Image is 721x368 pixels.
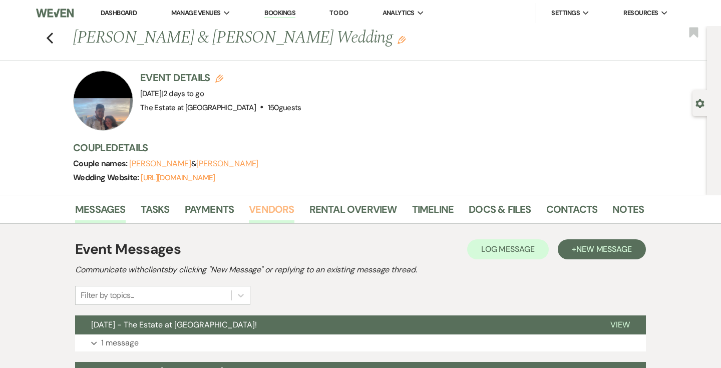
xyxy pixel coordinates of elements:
a: [URL][DOMAIN_NAME] [141,173,215,183]
h2: Communicate with clients by clicking "New Message" or replying to an existing message thread. [75,264,646,276]
span: [DATE] [140,89,204,99]
button: View [594,315,646,334]
a: Tasks [141,201,170,223]
button: [DATE] - The Estate at [GEOGRAPHIC_DATA]! [75,315,594,334]
button: +New Message [558,239,646,259]
a: Messages [75,201,126,223]
span: Couple names: [73,158,129,169]
img: Weven Logo [36,3,74,24]
a: Rental Overview [309,201,397,223]
span: Manage Venues [171,8,221,18]
a: Vendors [249,201,294,223]
p: 1 message [101,336,139,349]
span: & [129,159,258,169]
button: 1 message [75,334,646,351]
h3: Couple Details [73,141,634,155]
a: Notes [612,201,644,223]
span: Wedding Website: [73,172,141,183]
button: Log Message [467,239,549,259]
button: Edit [398,35,406,44]
a: Bookings [264,9,295,18]
span: [DATE] - The Estate at [GEOGRAPHIC_DATA]! [91,319,257,330]
span: Resources [623,8,658,18]
span: The Estate at [GEOGRAPHIC_DATA] [140,103,256,113]
button: [PERSON_NAME] [129,160,191,168]
span: Log Message [481,244,535,254]
div: Filter by topics... [81,289,134,301]
span: Settings [551,8,580,18]
a: Timeline [412,201,454,223]
a: Payments [185,201,234,223]
a: To Do [329,9,348,17]
button: Open lead details [695,98,704,108]
h1: Event Messages [75,239,181,260]
span: | [161,89,204,99]
a: Dashboard [101,9,137,17]
h3: Event Details [140,71,301,85]
span: Analytics [383,8,415,18]
span: New Message [576,244,632,254]
h1: [PERSON_NAME] & [PERSON_NAME] Wedding [73,26,522,50]
a: Docs & Files [469,201,531,223]
a: Contacts [546,201,598,223]
span: View [610,319,630,330]
span: 2 days to go [163,89,204,99]
span: 150 guests [268,103,301,113]
button: [PERSON_NAME] [196,160,258,168]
